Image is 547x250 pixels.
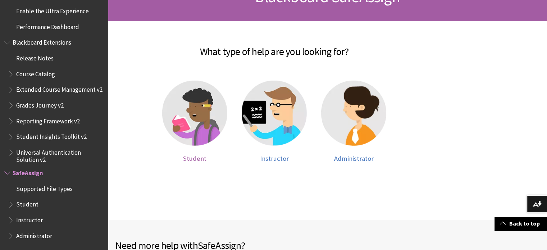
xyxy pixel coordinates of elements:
[16,214,43,224] span: Instructor
[16,199,38,208] span: Student
[494,217,547,230] a: Back to top
[242,81,307,146] img: Instructor help
[321,81,386,162] a: Administrator help Administrator
[16,5,89,15] span: Enable the Ultra Experience
[334,154,374,163] span: Administrator
[16,146,103,163] span: Universal Authentication Solution v2
[13,167,43,177] span: SafeAssign
[4,37,104,164] nav: Book outline for Blackboard Extensions
[16,183,73,192] span: Supported File Types
[16,68,55,78] span: Course Catalog
[16,230,52,240] span: Administrator
[260,154,289,163] span: Instructor
[183,154,206,163] span: Student
[16,131,87,141] span: Student Insights Toolkit v2
[16,84,102,94] span: Extended Course Management v2
[16,115,80,125] span: Reporting Framework v2
[162,81,227,162] a: Student help Student
[16,52,54,62] span: Release Notes
[13,37,71,46] span: Blackboard Extensions
[321,81,386,146] img: Administrator help
[242,81,307,162] a: Instructor help Instructor
[16,99,64,109] span: Grades Journey v2
[115,35,433,59] h2: What type of help are you looking for?
[162,81,227,146] img: Student help
[4,167,104,242] nav: Book outline for Blackboard SafeAssign
[16,21,79,31] span: Performance Dashboard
